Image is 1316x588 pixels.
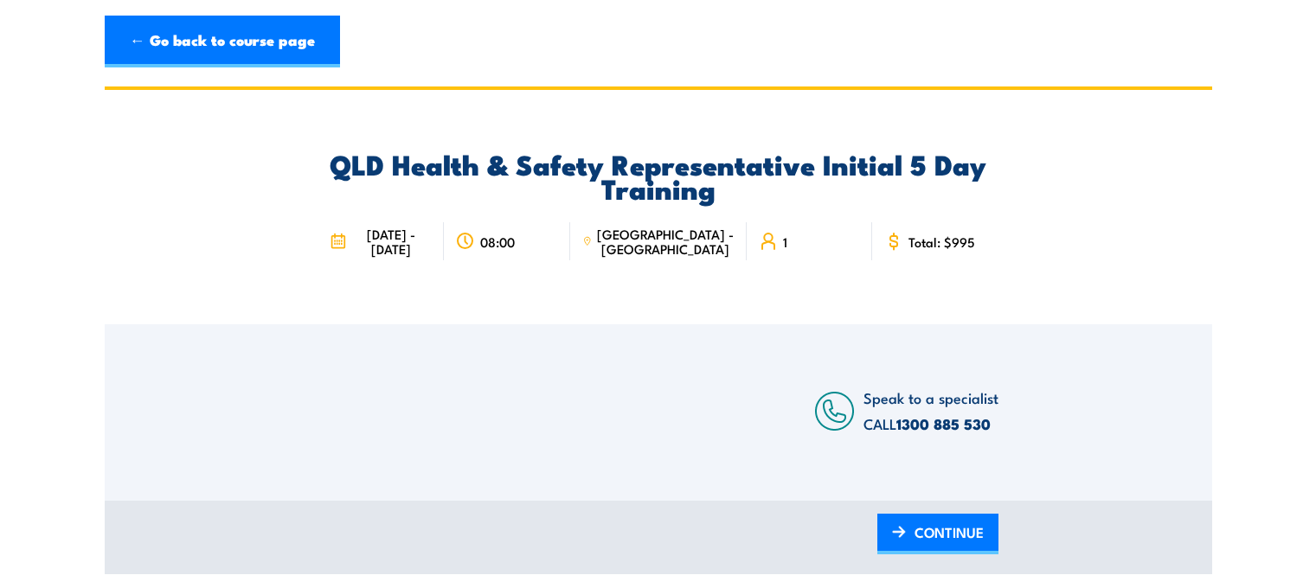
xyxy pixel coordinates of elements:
a: ← Go back to course page [105,16,340,67]
span: Total: $995 [908,234,975,249]
span: 08:00 [480,234,515,249]
span: Speak to a specialist CALL [863,387,998,434]
span: [GEOGRAPHIC_DATA] - [GEOGRAPHIC_DATA] [597,227,735,256]
a: 1300 885 530 [896,412,991,435]
span: CONTINUE [915,509,984,555]
span: 1 [783,234,787,249]
h2: QLD Health & Safety Representative Initial 5 Day Training [318,151,998,200]
span: [DATE] - [DATE] [351,227,432,256]
a: CONTINUE [877,514,998,554]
